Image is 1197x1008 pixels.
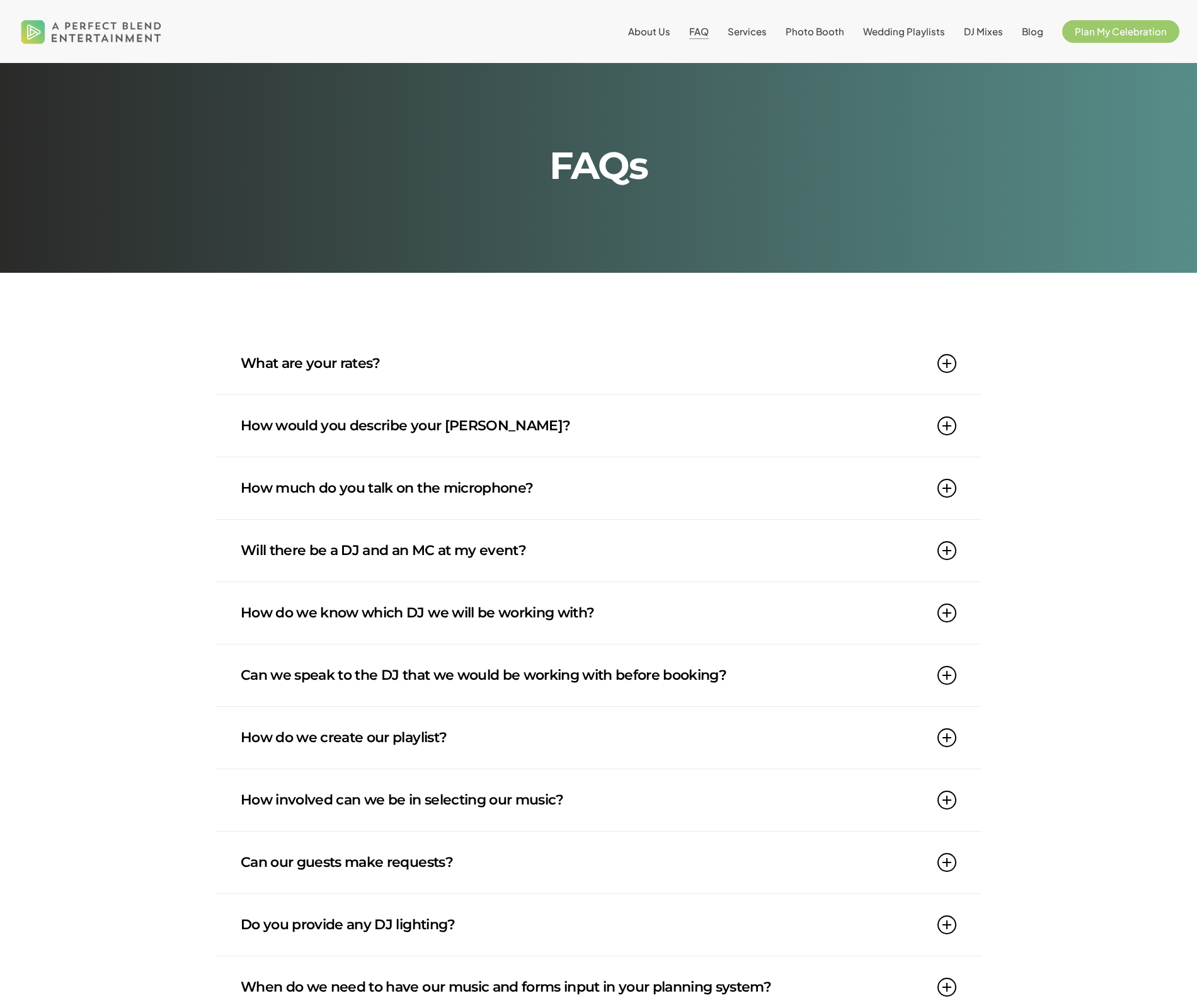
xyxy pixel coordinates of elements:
span: Wedding Playlists [863,25,945,37]
a: DJ Mixes [964,26,1003,37]
a: How do we know which DJ we will be working with? [241,582,956,644]
a: Can our guests make requests? [241,832,956,893]
a: What are your rates? [241,333,956,394]
a: Can we speak to the DJ that we would be working with before booking? [241,644,956,706]
h2: FAQs [282,147,914,185]
a: About Us [628,26,670,37]
a: Will there be a DJ and an MC at my event? [241,520,956,581]
span: Blog [1022,25,1043,37]
span: FAQ [689,25,709,37]
span: About Us [628,25,670,37]
a: Do you provide any DJ lighting? [241,894,956,956]
a: FAQ [689,26,709,37]
a: Wedding Playlists [863,26,945,37]
a: Plan My Celebration [1062,26,1179,37]
a: Services [728,26,767,37]
a: How do we create our playlist? [241,707,956,769]
span: Plan My Celebration [1075,25,1167,37]
a: Blog [1022,26,1043,37]
a: How involved can we be in selecting our music? [241,769,956,831]
span: Services [728,25,767,37]
span: DJ Mixes [964,25,1003,37]
a: How much do you talk on the microphone? [241,457,956,519]
a: How would you describe your [PERSON_NAME]? [241,395,956,457]
img: A Perfect Blend Entertainment [18,9,165,54]
span: Photo Booth [786,25,844,37]
a: Photo Booth [786,26,844,37]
